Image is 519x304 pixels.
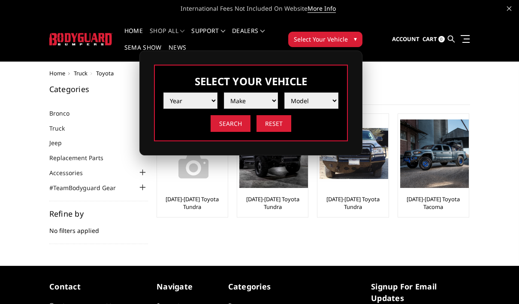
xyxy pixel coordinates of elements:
[159,195,226,211] a: [DATE]-[DATE] Toyota Tundra
[49,138,72,147] a: Jeep
[422,28,445,51] a: Cart 0
[49,210,148,218] h5: Refine by
[163,74,338,88] h3: Select Your Vehicle
[320,195,386,211] a: [DATE]-[DATE] Toyota Tundra
[422,35,437,43] span: Cart
[354,34,357,43] span: ▾
[49,281,148,292] h5: contact
[392,35,419,43] span: Account
[49,183,127,192] a: #TeamBodyguard Gear
[232,28,265,45] a: Dealers
[124,28,143,45] a: Home
[124,45,162,61] a: SEMA Show
[400,195,467,211] a: [DATE]-[DATE] Toyota Tacoma
[49,210,148,244] div: No filters applied
[392,28,419,51] a: Account
[163,92,217,109] select: Please select the value from list.
[224,92,278,109] select: Please select the value from list.
[308,4,336,13] a: More Info
[157,281,220,292] h5: Navigate
[74,69,88,77] a: Truck
[256,115,291,132] input: Reset
[49,69,65,77] a: Home
[211,115,250,132] input: Search
[371,281,470,304] h5: signup for email updates
[294,35,348,44] span: Select Your Vehicle
[49,168,94,177] a: Accessories
[49,109,80,118] a: Bronco
[49,33,112,45] img: BODYGUARD BUMPERS
[228,281,291,292] h5: Categories
[191,28,225,45] a: Support
[49,124,75,133] a: Truck
[150,28,184,45] a: shop all
[49,153,114,162] a: Replacement Parts
[169,45,186,61] a: News
[239,195,306,211] a: [DATE]-[DATE] Toyota Tundra
[288,32,362,47] button: Select Your Vehicle
[96,69,114,77] span: Toyota
[438,36,445,42] span: 0
[49,85,148,93] h5: Categories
